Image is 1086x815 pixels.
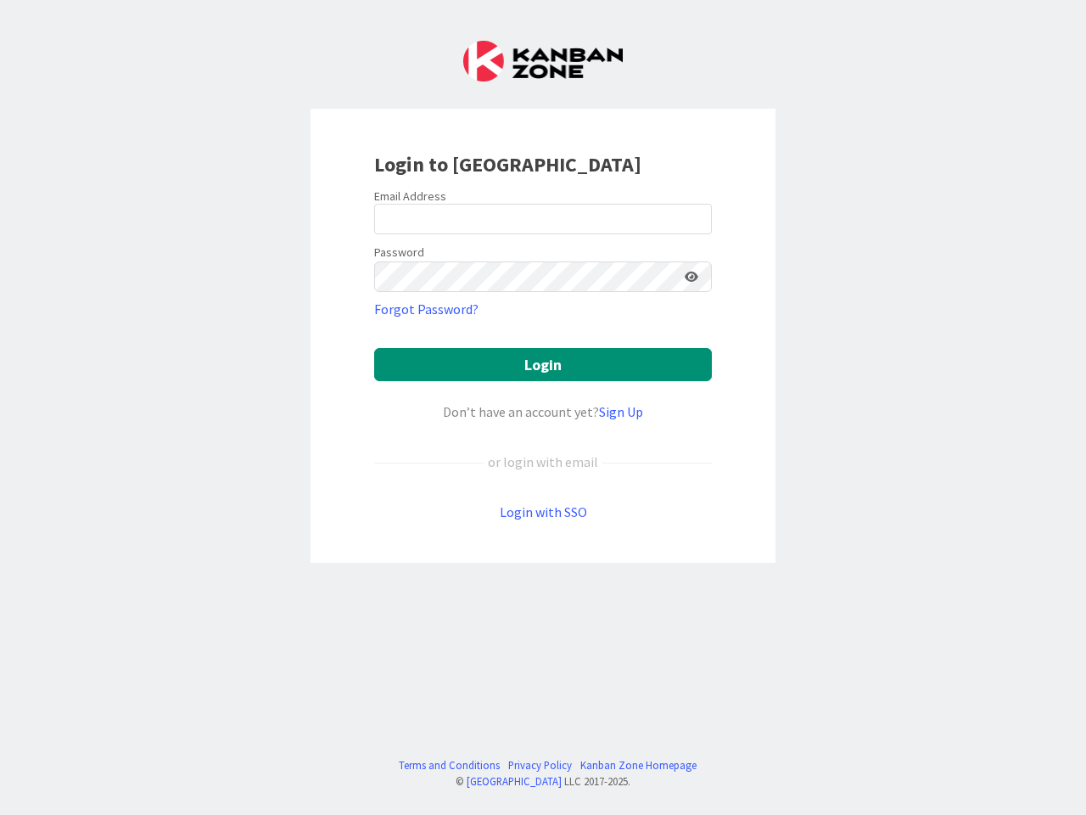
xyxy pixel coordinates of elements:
a: [GEOGRAPHIC_DATA] [467,774,562,788]
label: Password [374,244,424,261]
a: Privacy Policy [508,757,572,773]
label: Email Address [374,188,446,204]
a: Login with SSO [500,503,587,520]
img: Kanban Zone [463,41,623,81]
a: Terms and Conditions [399,757,500,773]
div: © LLC 2017- 2025 . [390,773,697,790]
a: Kanban Zone Homepage [580,757,697,773]
div: or login with email [484,452,602,472]
div: Don’t have an account yet? [374,402,712,422]
b: Login to [GEOGRAPHIC_DATA] [374,151,641,177]
a: Sign Up [599,403,643,420]
button: Login [374,348,712,381]
a: Forgot Password? [374,299,479,319]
